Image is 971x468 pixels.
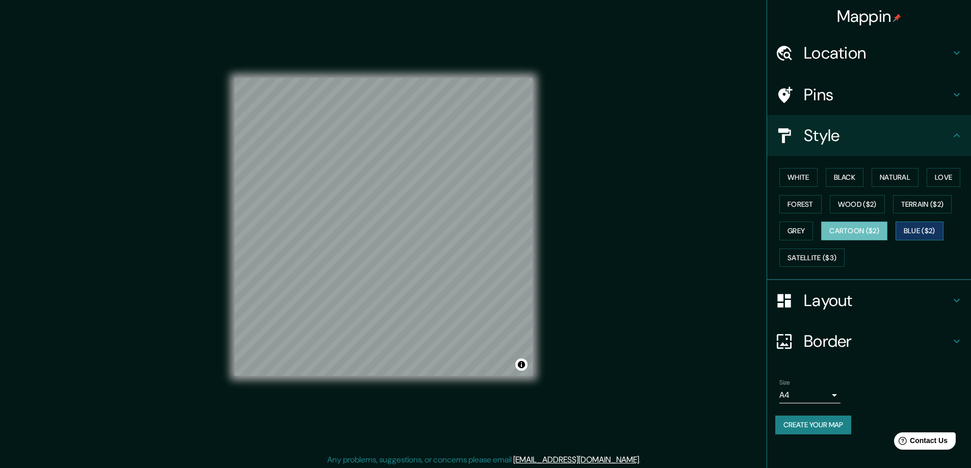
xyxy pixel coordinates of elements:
button: Blue ($2) [896,222,943,240]
button: Forest [779,195,822,214]
button: Satellite ($3) [779,249,845,267]
h4: Layout [804,290,951,311]
canvas: Map [234,78,533,376]
label: Size [779,378,790,387]
button: Terrain ($2) [893,195,952,214]
div: . [642,454,644,466]
h4: Pins [804,85,951,105]
button: Grey [779,222,813,240]
a: [EMAIL_ADDRESS][DOMAIN_NAME] [513,454,639,465]
p: Any problems, suggestions, or concerns please email . [327,454,641,466]
h4: Style [804,125,951,146]
div: Pins [767,74,971,115]
div: Border [767,321,971,362]
button: Wood ($2) [830,195,885,214]
div: Layout [767,280,971,321]
div: . [641,454,642,466]
button: Create your map [775,416,851,434]
h4: Border [804,331,951,351]
h4: Location [804,43,951,63]
iframe: Help widget launcher [880,428,960,457]
button: White [779,168,818,187]
button: Cartoon ($2) [821,222,887,240]
div: Style [767,115,971,156]
div: A4 [779,387,841,403]
h4: Mappin [837,6,902,26]
button: Natural [872,168,918,187]
button: Black [826,168,864,187]
button: Love [927,168,960,187]
button: Toggle attribution [515,359,528,371]
img: pin-icon.png [893,14,901,22]
div: Location [767,33,971,73]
